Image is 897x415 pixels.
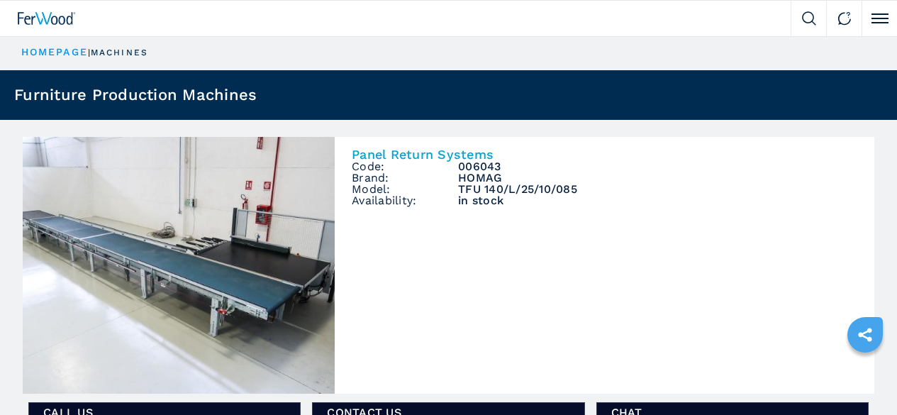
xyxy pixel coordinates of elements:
[23,137,874,394] a: Panel Return Systems HOMAG TFU 140/L/25/10/085Panel Return SystemsCode:006043Brand:HOMAGModel:TFU...
[458,172,857,184] h3: HOMAG
[352,172,458,184] span: Brand:
[802,11,816,26] img: Search
[88,48,91,57] span: |
[352,161,458,172] span: Code:
[847,317,883,353] a: sharethis
[352,195,458,206] span: Availability:
[23,137,335,394] img: Panel Return Systems HOMAG TFU 140/L/25/10/085
[91,47,148,59] p: machines
[352,148,857,161] h2: Panel Return Systems
[862,1,897,36] button: Click to toggle menu
[837,11,852,26] img: Contact us
[352,184,458,195] span: Model:
[458,184,857,195] h3: TFU 140/L/25/10/085
[458,161,857,172] h3: 006043
[14,87,257,103] h1: Furniture Production Machines
[21,46,88,57] a: HOMEPAGE
[837,351,886,404] iframe: Chat
[18,12,76,25] img: Ferwood
[458,195,857,206] span: in stock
